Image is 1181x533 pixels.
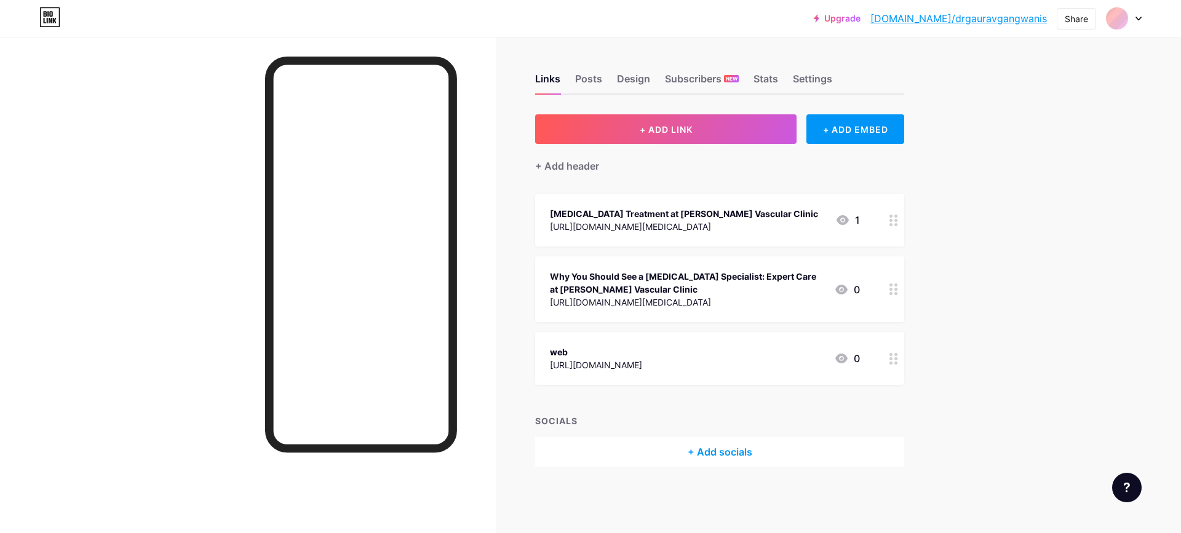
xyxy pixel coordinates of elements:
div: Share [1065,12,1088,25]
div: SOCIALS [535,414,904,427]
div: + ADD EMBED [806,114,904,144]
span: + ADD LINK [640,124,693,135]
div: Links [535,71,560,93]
div: 0 [834,351,860,366]
div: [URL][DOMAIN_NAME][MEDICAL_DATA] [550,296,824,309]
div: web [550,345,642,358]
div: + Add socials [535,437,904,467]
a: [DOMAIN_NAME]/drgauravgangwanis [870,11,1047,26]
div: [URL][DOMAIN_NAME] [550,358,642,371]
div: [MEDICAL_DATA] Treatment at [PERSON_NAME] Vascular Clinic [550,207,818,220]
div: [URL][DOMAIN_NAME][MEDICAL_DATA] [550,220,818,233]
div: + Add header [535,159,599,173]
div: Settings [793,71,832,93]
div: Stats [754,71,778,93]
button: + ADD LINK [535,114,797,144]
div: Posts [575,71,602,93]
div: Subscribers [665,71,739,93]
div: 1 [835,213,860,227]
div: 0 [834,282,860,297]
div: Why You Should See a [MEDICAL_DATA] Specialist: Expert Care at [PERSON_NAME] Vascular Clinic [550,270,824,296]
a: Upgrade [814,14,861,23]
div: Design [617,71,650,93]
span: NEW [726,75,738,82]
